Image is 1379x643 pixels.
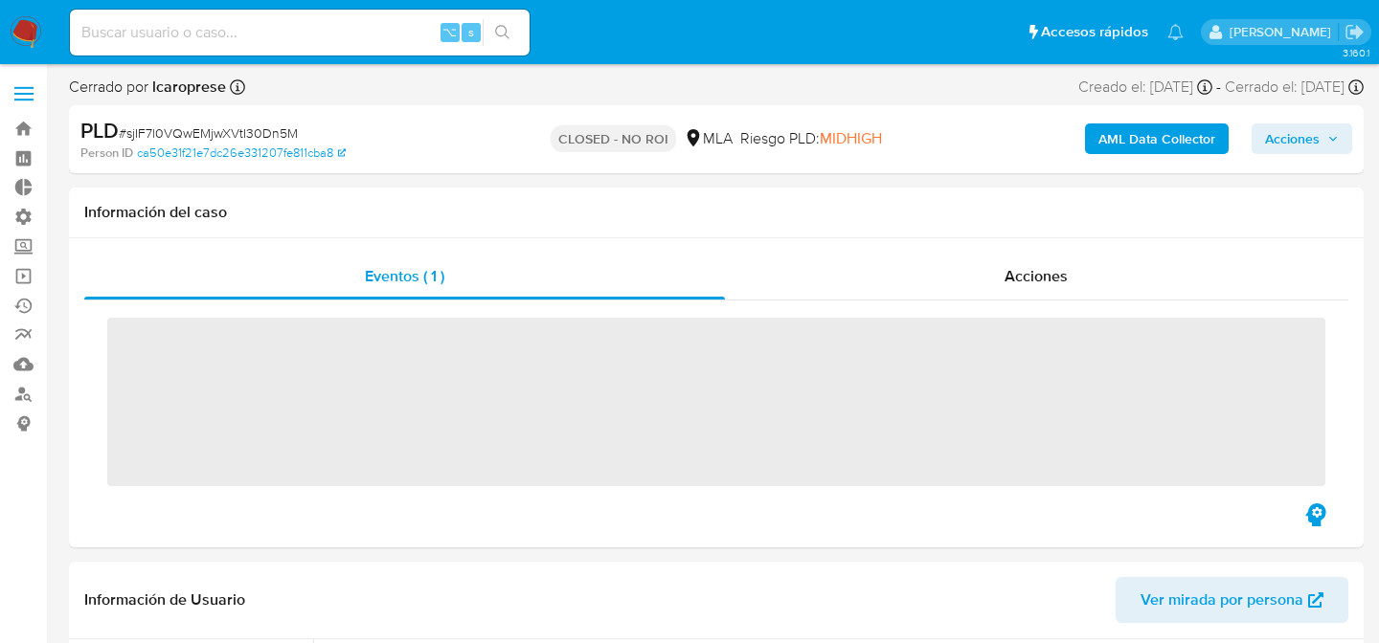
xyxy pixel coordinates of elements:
p: CLOSED - NO ROI [551,125,676,152]
span: ‌ [107,318,1325,486]
a: Salir [1345,22,1365,42]
a: Notificaciones [1167,24,1184,40]
span: - [1216,77,1221,98]
div: Creado el: [DATE] [1078,77,1212,98]
button: Acciones [1252,123,1352,154]
button: Ver mirada por persona [1116,577,1348,623]
span: # sjIF7l0VQwEMjwXVtI30Dn5M [119,123,298,143]
span: Eventos ( 1 ) [365,265,444,287]
div: Cerrado el: [DATE] [1225,77,1364,98]
span: Riesgo PLD: [740,128,882,149]
span: Ver mirada por persona [1141,577,1303,623]
span: s [468,23,474,41]
div: MLA [684,128,733,149]
a: ca50e31f21e7dc26e331207fe811cba8 [137,144,346,162]
h1: Información del caso [84,203,1348,222]
b: AML Data Collector [1098,123,1215,154]
button: AML Data Collector [1085,123,1229,154]
span: Cerrado por [69,77,226,98]
span: Acciones [1005,265,1068,287]
h1: Información de Usuario [84,590,245,610]
span: MIDHIGH [820,127,882,149]
button: search-icon [483,19,522,46]
input: Buscar usuario o caso... [70,20,530,45]
p: facundo.marin@mercadolibre.com [1230,23,1338,41]
b: PLD [80,115,119,145]
b: Person ID [80,144,133,162]
span: Acciones [1265,123,1320,154]
span: Accesos rápidos [1041,22,1148,42]
b: lcaroprese [148,76,226,98]
span: ⌥ [442,23,457,41]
